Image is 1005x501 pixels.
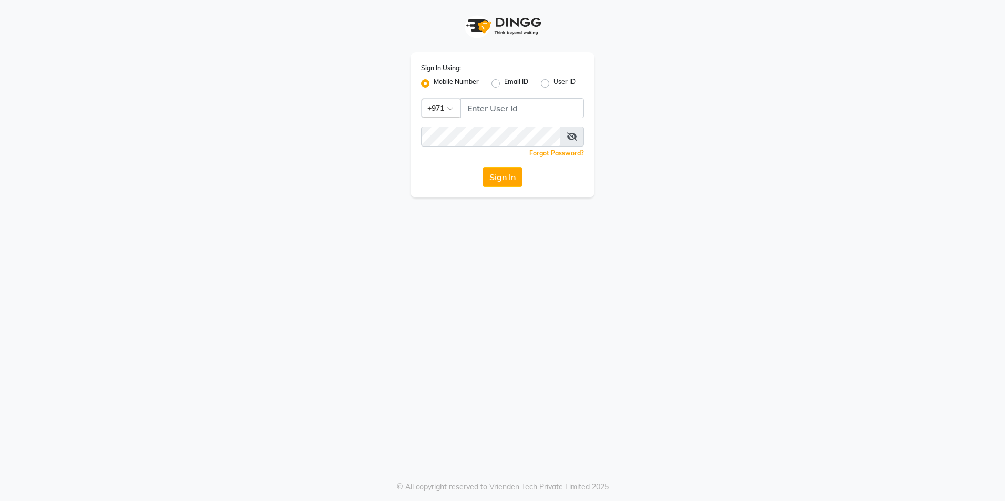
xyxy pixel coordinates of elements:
a: Forgot Password? [529,149,584,157]
img: logo1.svg [460,11,545,41]
button: Sign In [483,167,522,187]
label: User ID [553,77,576,90]
label: Mobile Number [434,77,479,90]
input: Username [421,127,560,147]
label: Email ID [504,77,528,90]
input: Username [460,98,584,118]
label: Sign In Using: [421,64,461,73]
